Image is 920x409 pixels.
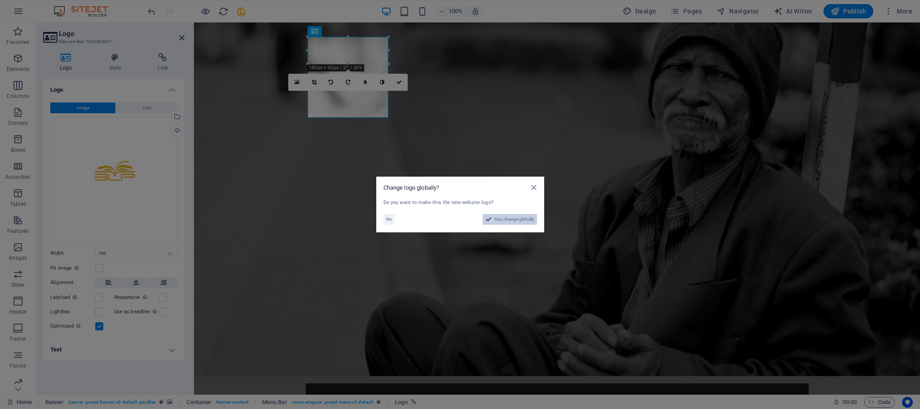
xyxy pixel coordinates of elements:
[383,184,440,191] span: Change logo globally?
[383,199,537,207] div: Do you want to make this the new website logo?
[386,214,392,225] span: No
[383,214,395,225] button: No
[494,214,534,225] span: Yes, change globally
[483,214,537,225] button: Yes, change globally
